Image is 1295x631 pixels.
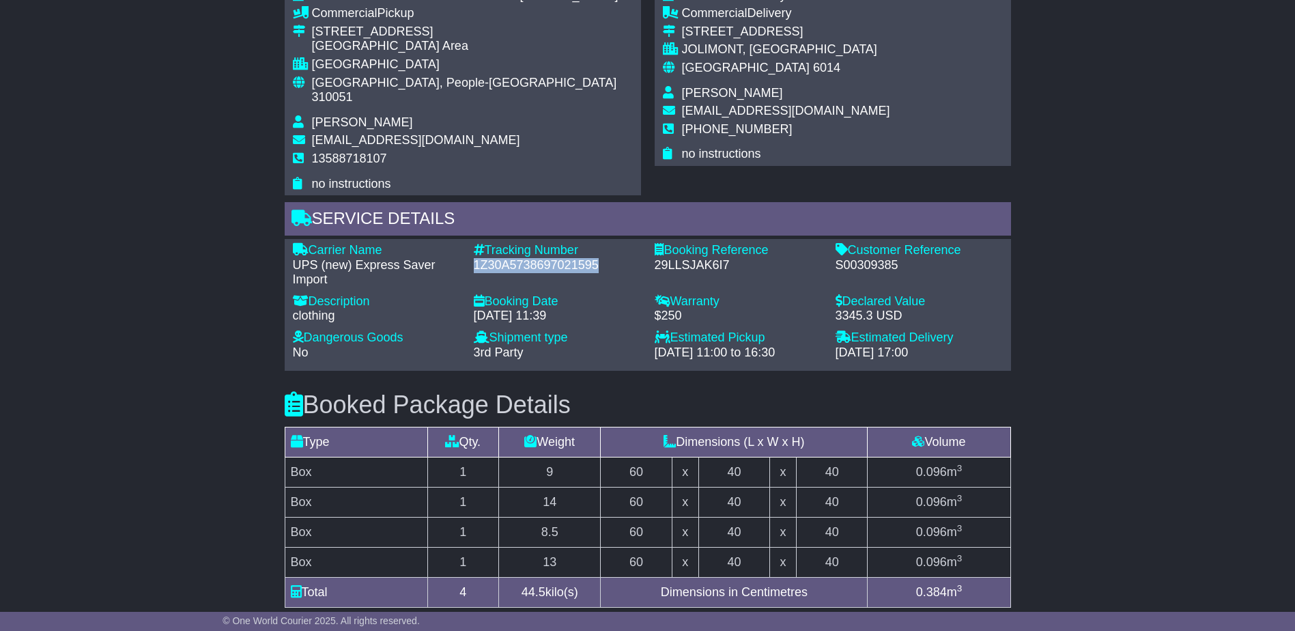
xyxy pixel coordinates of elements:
[499,547,601,577] td: 13
[655,309,822,324] div: $250
[655,294,822,309] div: Warranty
[655,258,822,273] div: 29LLSJAK6I7
[223,615,420,626] span: © One World Courier 2025. All rights reserved.
[672,517,698,547] td: x
[698,457,770,487] td: 40
[682,6,748,20] span: Commercial
[698,517,770,547] td: 40
[499,577,601,607] td: kilo(s)
[312,90,353,104] span: 310051
[499,487,601,517] td: 14
[868,547,1010,577] td: m
[916,465,947,479] span: 0.096
[916,525,947,539] span: 0.096
[427,547,499,577] td: 1
[672,487,698,517] td: x
[293,258,460,288] div: UPS (new) Express Saver Import
[427,577,499,607] td: 4
[522,585,545,599] span: 44.5
[868,577,1010,607] td: m
[312,152,387,165] span: 13588718107
[770,547,797,577] td: x
[682,25,890,40] div: [STREET_ADDRESS]
[312,115,413,129] span: [PERSON_NAME]
[474,309,641,324] div: [DATE] 11:39
[796,547,868,577] td: 40
[957,493,963,503] sup: 3
[312,133,520,147] span: [EMAIL_ADDRESS][DOMAIN_NAME]
[285,547,427,577] td: Box
[672,547,698,577] td: x
[601,457,672,487] td: 60
[312,177,391,191] span: no instructions
[957,463,963,473] sup: 3
[770,517,797,547] td: x
[601,547,672,577] td: 60
[601,577,868,607] td: Dimensions in Centimetres
[682,147,761,160] span: no instructions
[474,331,641,346] div: Shipment type
[285,487,427,517] td: Box
[698,487,770,517] td: 40
[836,294,1003,309] div: Declared Value
[836,346,1003,361] div: [DATE] 17:00
[682,61,810,74] span: [GEOGRAPHIC_DATA]
[312,39,633,54] div: [GEOGRAPHIC_DATA] Area
[682,42,890,57] div: JOLIMONT, [GEOGRAPHIC_DATA]
[312,57,633,72] div: [GEOGRAPHIC_DATA]
[770,487,797,517] td: x
[698,547,770,577] td: 40
[868,517,1010,547] td: m
[836,243,1003,258] div: Customer Reference
[474,243,641,258] div: Tracking Number
[293,346,309,359] span: No
[868,427,1010,457] td: Volume
[796,457,868,487] td: 40
[427,427,499,457] td: Qty.
[601,427,868,457] td: Dimensions (L x W x H)
[957,553,963,563] sup: 3
[957,523,963,533] sup: 3
[836,309,1003,324] div: 3345.3 USD
[312,76,617,89] span: [GEOGRAPHIC_DATA], People-[GEOGRAPHIC_DATA]
[770,457,797,487] td: x
[796,517,868,547] td: 40
[682,6,890,21] div: Delivery
[427,457,499,487] td: 1
[427,487,499,517] td: 1
[655,243,822,258] div: Booking Reference
[655,346,822,361] div: [DATE] 11:00 to 16:30
[285,577,427,607] td: Total
[655,331,822,346] div: Estimated Pickup
[672,457,698,487] td: x
[312,25,633,40] div: [STREET_ADDRESS]
[868,457,1010,487] td: m
[868,487,1010,517] td: m
[285,202,1011,239] div: Service Details
[916,495,947,509] span: 0.096
[474,294,641,309] div: Booking Date
[836,331,1003,346] div: Estimated Delivery
[285,391,1011,419] h3: Booked Package Details
[916,585,947,599] span: 0.384
[312,6,633,21] div: Pickup
[916,555,947,569] span: 0.096
[474,346,524,359] span: 3rd Party
[293,294,460,309] div: Description
[682,104,890,117] span: [EMAIL_ADDRESS][DOMAIN_NAME]
[499,457,601,487] td: 9
[499,517,601,547] td: 8.5
[836,258,1003,273] div: S00309385
[285,517,427,547] td: Box
[293,243,460,258] div: Carrier Name
[796,487,868,517] td: 40
[293,331,460,346] div: Dangerous Goods
[813,61,840,74] span: 6014
[474,258,641,273] div: 1Z30A5738697021595
[293,309,460,324] div: clothing
[499,427,601,457] td: Weight
[601,517,672,547] td: 60
[601,487,672,517] td: 60
[682,122,793,136] span: [PHONE_NUMBER]
[427,517,499,547] td: 1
